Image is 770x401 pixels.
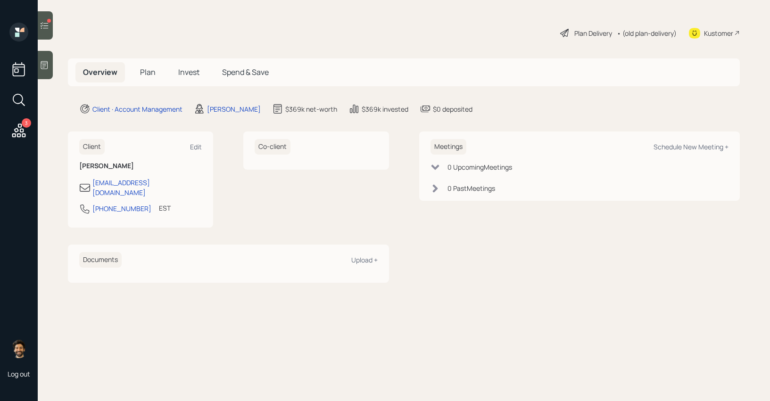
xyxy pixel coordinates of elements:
span: Plan [140,67,156,77]
div: [PHONE_NUMBER] [92,204,151,213]
div: Plan Delivery [574,28,612,38]
div: Edit [190,142,202,151]
div: 0 Upcoming Meeting s [447,162,512,172]
span: Spend & Save [222,67,269,77]
div: $0 deposited [433,104,472,114]
div: Upload + [351,255,378,264]
div: EST [159,203,171,213]
h6: Meetings [431,139,466,155]
span: Invest [178,67,199,77]
div: $369k net-worth [285,104,337,114]
div: • (old plan-delivery) [617,28,677,38]
div: Kustomer [704,28,733,38]
img: eric-schwartz-headshot.png [9,339,28,358]
h6: Client [79,139,105,155]
h6: Co-client [255,139,290,155]
div: [EMAIL_ADDRESS][DOMAIN_NAME] [92,178,202,197]
div: $369k invested [362,104,408,114]
div: Client · Account Management [92,104,182,114]
div: 3 [22,118,31,128]
div: 0 Past Meeting s [447,183,495,193]
h6: Documents [79,252,122,268]
h6: [PERSON_NAME] [79,162,202,170]
div: Log out [8,369,30,378]
div: Schedule New Meeting + [654,142,729,151]
span: Overview [83,67,117,77]
div: [PERSON_NAME] [207,104,261,114]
